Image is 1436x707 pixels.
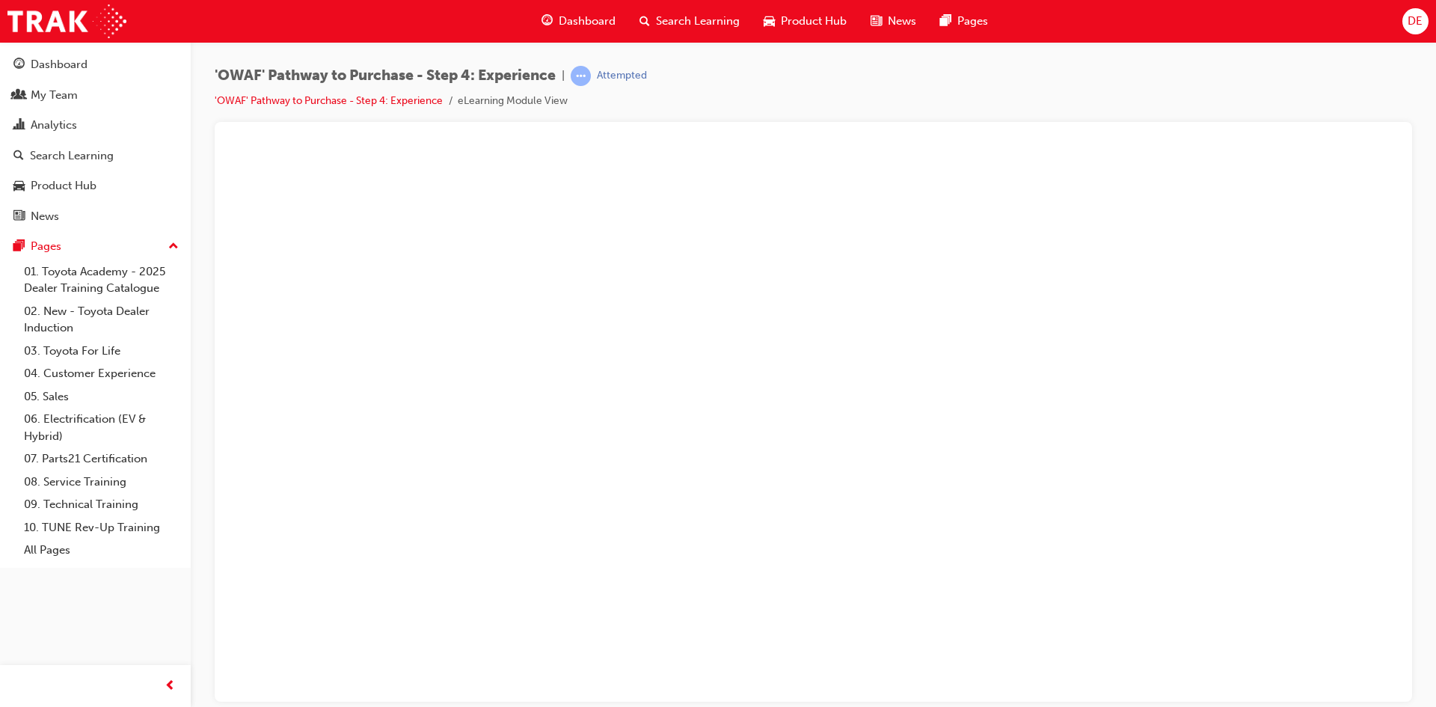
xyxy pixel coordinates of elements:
[928,6,1000,37] a: pages-iconPages
[6,111,185,139] a: Analytics
[656,13,740,30] span: Search Learning
[31,208,59,225] div: News
[6,203,185,230] a: News
[6,233,185,260] button: Pages
[30,147,114,165] div: Search Learning
[458,93,568,110] li: eLearning Module View
[628,6,752,37] a: search-iconSearch Learning
[13,119,25,132] span: chart-icon
[215,94,443,107] a: 'OWAF' Pathway to Purchase - Step 4: Experience
[6,48,185,233] button: DashboardMy TeamAnalyticsSearch LearningProduct HubNews
[31,87,78,104] div: My Team
[871,12,882,31] span: news-icon
[31,56,88,73] div: Dashboard
[13,58,25,72] span: guage-icon
[18,493,185,516] a: 09. Technical Training
[940,12,951,31] span: pages-icon
[18,385,185,408] a: 05. Sales
[559,13,616,30] span: Dashboard
[18,408,185,447] a: 06. Electrification (EV & Hybrid)
[215,67,556,85] span: 'OWAF' Pathway to Purchase - Step 4: Experience
[562,67,565,85] span: |
[13,210,25,224] span: news-icon
[165,677,176,696] span: prev-icon
[6,51,185,79] a: Dashboard
[13,89,25,102] span: people-icon
[1408,13,1423,30] span: DE
[31,177,96,195] div: Product Hub
[859,6,928,37] a: news-iconNews
[888,13,916,30] span: News
[6,82,185,109] a: My Team
[530,6,628,37] a: guage-iconDashboard
[18,260,185,300] a: 01. Toyota Academy - 2025 Dealer Training Catalogue
[18,340,185,363] a: 03. Toyota For Life
[18,539,185,562] a: All Pages
[781,13,847,30] span: Product Hub
[168,237,179,257] span: up-icon
[18,471,185,494] a: 08. Service Training
[6,142,185,170] a: Search Learning
[957,13,988,30] span: Pages
[18,300,185,340] a: 02. New - Toyota Dealer Induction
[571,66,591,86] span: learningRecordVerb_ATTEMPT-icon
[764,12,775,31] span: car-icon
[541,12,553,31] span: guage-icon
[31,117,77,134] div: Analytics
[18,516,185,539] a: 10. TUNE Rev-Up Training
[13,180,25,193] span: car-icon
[7,4,126,38] img: Trak
[13,240,25,254] span: pages-icon
[639,12,650,31] span: search-icon
[18,362,185,385] a: 04. Customer Experience
[752,6,859,37] a: car-iconProduct Hub
[13,150,24,163] span: search-icon
[1402,8,1429,34] button: DE
[597,69,647,83] div: Attempted
[18,447,185,471] a: 07. Parts21 Certification
[6,172,185,200] a: Product Hub
[31,238,61,255] div: Pages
